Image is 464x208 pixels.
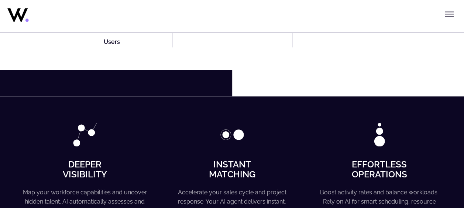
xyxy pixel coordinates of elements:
[63,159,107,179] strong: Deeper Visibility
[352,159,407,179] strong: Effortless Operations
[209,159,255,179] strong: Instant Matching
[415,159,454,198] iframe: Chatbot
[104,38,120,45] strong: Users
[442,7,457,21] button: Toggle menu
